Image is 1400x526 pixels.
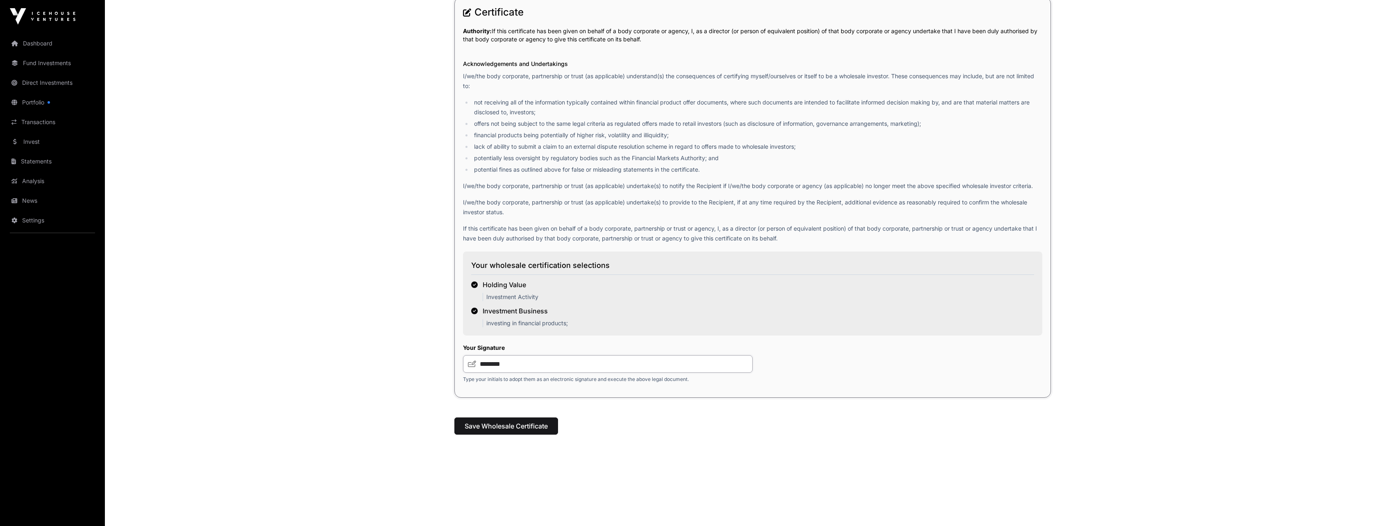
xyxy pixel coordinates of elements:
a: Fund Investments [7,54,98,72]
li: lack of ability to submit a claim to an external dispute resolution scheme in regard to offers ma... [472,142,1042,152]
p: I/we/the body corporate, partnership or trust (as applicable) understand(s) the consequences of c... [463,71,1042,91]
a: Settings [7,211,98,229]
li: potentially less oversight by regulatory bodies such as the Financial Markets Authority; and [472,153,1042,163]
li: potential fines as outlined above for false or misleading statements in the certificate. [472,165,1042,175]
h3: Acknowledgements and Undertakings [463,60,1042,68]
img: Icehouse Ventures Logo [10,8,75,25]
p: I/we/the body corporate, partnership or trust (as applicable) undertake(s) to notify the Recipien... [463,181,1042,191]
li: offers not being subject to the same legal criteria as regulated offers made to retail investors ... [472,119,1042,129]
a: News [7,192,98,210]
p: If this certificate has been given on behalf of a body corporate, partnership or trust or agency,... [463,224,1042,243]
p: Type your initials to adopt them as an electronic signature and execute the above legal document. [463,376,753,383]
span: Save Wholesale Certificate [465,421,548,431]
a: Invest [7,133,98,151]
strong: Authority: [463,27,492,34]
p: If this certificate has been given on behalf of a body corporate or agency, I, as a director (or ... [463,27,1042,43]
a: Transactions [7,113,98,131]
p: Investment Activity [483,293,538,301]
button: Save Wholesale Certificate [454,417,558,435]
a: Portfolio [7,93,98,111]
a: Analysis [7,172,98,190]
h3: Your wholesale certification selections [471,260,1034,275]
h1: Certificate [463,6,1042,19]
a: Dashboard [7,34,98,52]
li: financial products being potentially of higher risk, volatility and illiquidity; [472,130,1042,140]
div: Holding Value [483,280,538,290]
label: Your Signature [463,344,753,352]
a: Direct Investments [7,74,98,92]
div: Investment Business [483,306,568,316]
li: not receiving all of the information typically contained within financial product offer documents... [472,97,1042,117]
iframe: Chat Widget [1359,487,1400,526]
a: Statements [7,152,98,170]
p: investing in financial products; [483,319,568,327]
p: I/we/the body corporate, partnership or trust (as applicable) undertake(s) to provide to the Reci... [463,197,1042,217]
